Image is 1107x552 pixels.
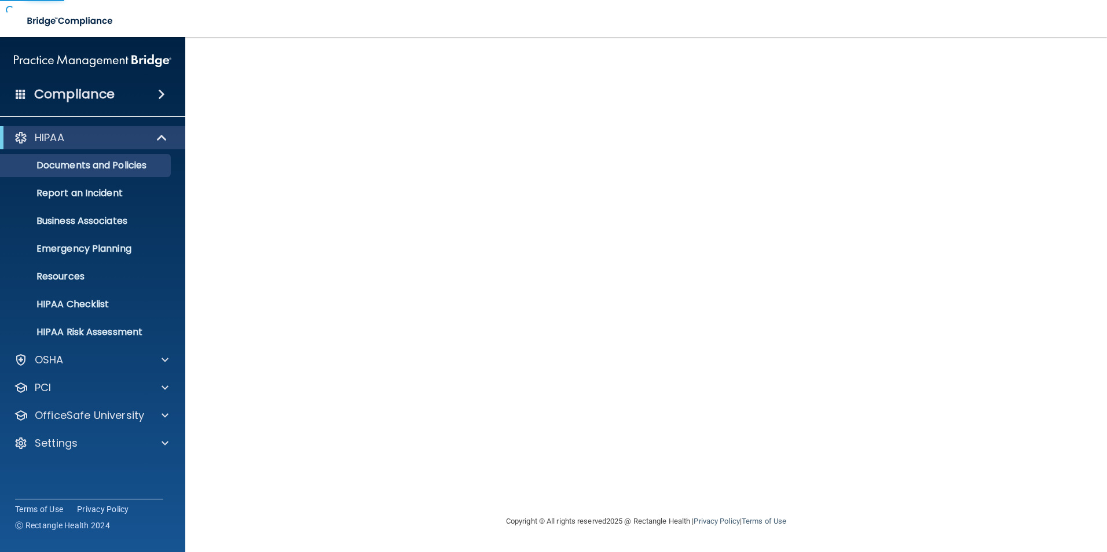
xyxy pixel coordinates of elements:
p: Resources [8,271,166,282]
a: Privacy Policy [694,517,739,525]
span: Ⓒ Rectangle Health 2024 [15,520,110,531]
p: OfficeSafe University [35,409,144,422]
a: Terms of Use [15,503,63,515]
p: Emergency Planning [8,243,166,255]
a: OfficeSafe University [14,409,168,422]
a: Terms of Use [742,517,786,525]
p: HIPAA [35,131,64,145]
div: Copyright © All rights reserved 2025 @ Rectangle Health | | [435,503,857,540]
a: HIPAA [14,131,168,145]
p: HIPAA Checklist [8,299,166,310]
p: Settings [35,436,78,450]
img: bridge_compliance_login_screen.278c3ca4.svg [17,9,124,33]
p: Report an Incident [8,187,166,199]
p: Documents and Policies [8,160,166,171]
p: HIPAA Risk Assessment [8,326,166,338]
img: PMB logo [14,49,171,72]
a: OSHA [14,353,168,367]
h4: Compliance [34,86,115,102]
p: PCI [35,381,51,395]
a: Settings [14,436,168,450]
p: OSHA [35,353,64,367]
a: PCI [14,381,168,395]
p: Business Associates [8,215,166,227]
a: Privacy Policy [77,503,129,515]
